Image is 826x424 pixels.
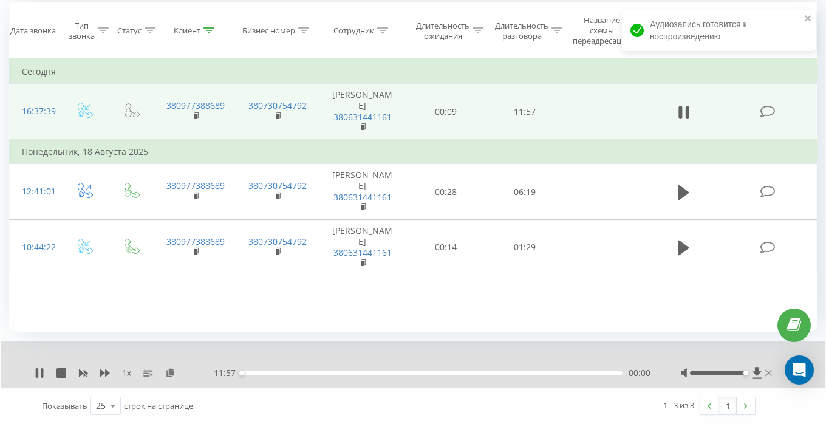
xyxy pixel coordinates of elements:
[318,219,406,275] td: [PERSON_NAME]
[239,371,244,375] div: Accessibility label
[69,21,95,41] div: Тип звонка
[495,21,548,41] div: Длительность разговора
[248,236,307,247] a: 380730754792
[416,21,469,41] div: Длительность ожидания
[573,15,631,46] div: Название схемы переадресации
[10,26,56,36] div: Дата звонка
[22,236,48,259] div: 10:44:22
[42,400,87,411] span: Показывать
[333,247,392,258] a: 380631441161
[166,100,225,111] a: 380977388689
[718,397,737,414] a: 1
[785,355,814,385] div: Open Intercom Messenger
[333,26,374,36] div: Сотрудник
[248,100,307,111] a: 380730754792
[166,236,225,247] a: 380977388689
[122,367,131,379] span: 1 x
[622,10,816,51] div: Аудиозапись готовится к воспроизведению
[318,84,406,140] td: [PERSON_NAME]
[663,399,694,411] div: 1 - 3 из 3
[406,164,485,220] td: 00:28
[248,180,307,191] a: 380730754792
[22,180,48,203] div: 12:41:01
[333,111,392,123] a: 380631441161
[22,100,48,123] div: 16:37:39
[10,140,817,164] td: Понедельник, 18 Августа 2025
[242,26,295,36] div: Бизнес номер
[804,13,813,25] button: close
[485,219,564,275] td: 01:29
[485,164,564,220] td: 06:19
[124,400,193,411] span: строк на странице
[485,84,564,140] td: 11:57
[117,26,142,36] div: Статус
[318,164,406,220] td: [PERSON_NAME]
[211,367,242,379] span: - 11:57
[96,400,106,412] div: 25
[743,371,748,375] div: Accessibility label
[406,219,485,275] td: 00:14
[166,180,225,191] a: 380977388689
[333,191,392,203] a: 380631441161
[174,26,200,36] div: Клиент
[629,367,650,379] span: 00:00
[406,84,485,140] td: 00:09
[10,60,817,84] td: Сегодня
